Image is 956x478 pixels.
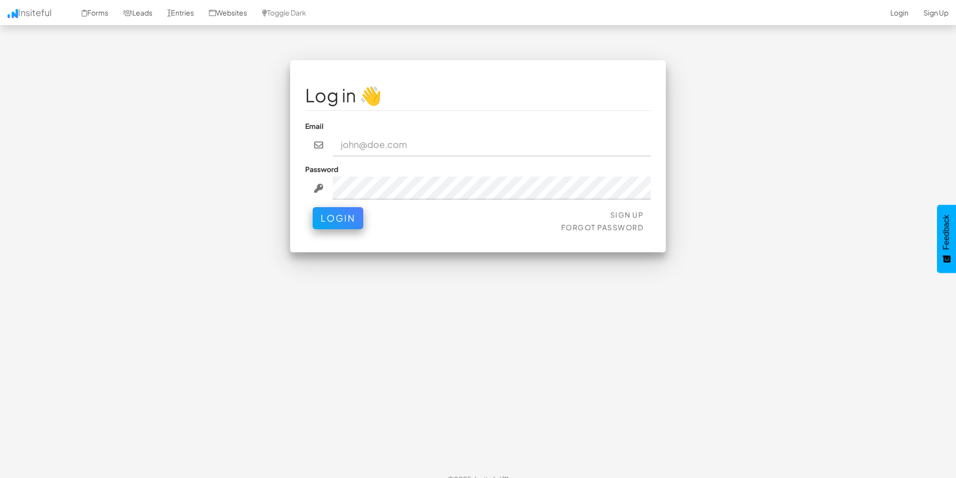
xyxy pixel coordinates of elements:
span: Feedback [942,215,951,250]
label: Password [305,164,338,174]
input: john@doe.com [333,133,651,156]
h1: Log in 👋 [305,85,651,105]
img: icon.png [8,9,18,18]
label: Email [305,121,324,131]
a: Sign Up [610,210,644,219]
a: Forgot Password [561,223,644,232]
button: Login [313,207,363,229]
button: Feedback - Show survey [937,205,956,273]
